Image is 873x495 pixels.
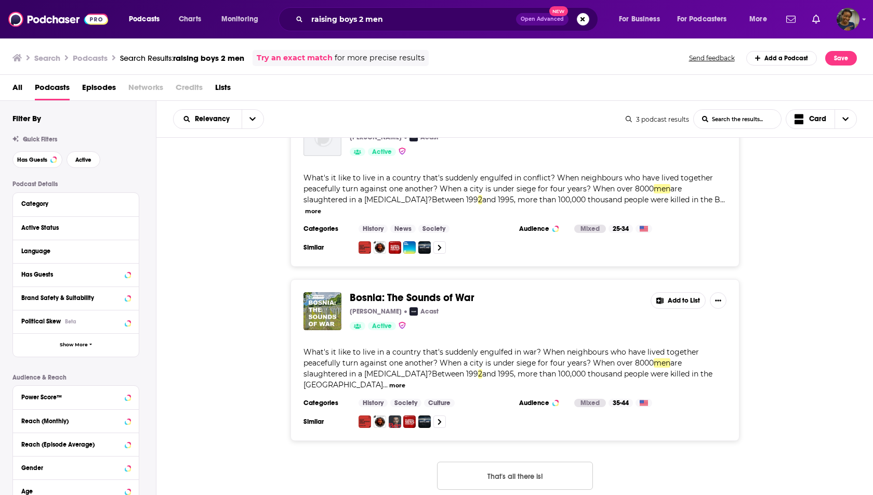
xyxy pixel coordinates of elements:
[359,399,388,407] a: History
[75,157,91,163] span: Active
[21,197,130,210] button: Category
[65,318,76,325] div: Beta
[129,12,160,27] span: Podcasts
[17,157,47,163] span: Has Guests
[307,11,516,28] input: Search podcasts, credits, & more...
[21,221,130,234] button: Active Status
[516,13,568,25] button: Open AdvancedNew
[179,12,201,27] span: Charts
[359,241,371,254] a: Stuff You Should Know
[374,415,386,428] img: The Joe Rogan Experience
[23,136,57,143] span: Quick Filters
[670,11,742,28] button: open menu
[403,241,416,254] img: The Daily
[686,54,738,62] button: Send feedback
[21,461,130,474] button: Gender
[609,225,633,233] div: 25-34
[677,12,727,27] span: For Podcasters
[176,79,203,100] span: Credits
[825,51,857,66] button: Save
[82,79,116,100] a: Episodes
[418,415,431,428] img: Dateline NBC
[303,243,350,252] h3: Similar
[221,12,258,27] span: Monitoring
[174,115,242,123] button: open menu
[303,369,712,389] span: and 1995, more than 100,000 thousand people were killed in the [GEOGRAPHIC_DATA]
[368,148,396,156] a: Active
[837,8,859,31] img: User Profile
[368,322,396,330] a: Active
[383,380,388,389] span: ...
[21,244,130,257] button: Language
[398,147,406,155] img: verified Badge
[478,369,482,379] span: 2
[403,415,416,428] img: Global News Podcast
[21,488,122,495] div: Age
[786,109,857,129] h2: Choose View
[257,52,333,64] a: Try an exact match
[746,51,817,66] a: Add a Podcast
[350,292,474,304] a: Bosnia: The Sounds of War
[359,225,388,233] a: History
[808,10,824,28] a: Show notifications dropdown
[21,268,130,281] button: Has Guests
[654,184,670,193] span: men
[478,195,482,204] span: 2
[128,79,163,100] span: Networks
[215,79,231,100] a: Lists
[350,291,474,304] span: Bosnia: The Sounds of War
[389,415,401,428] a: The Ben Shapiro Show
[837,8,859,31] button: Show profile menu
[782,10,800,28] a: Show notifications dropdown
[549,6,568,16] span: New
[12,113,41,123] h2: Filter By
[242,110,263,128] button: open menu
[710,292,726,309] button: Show More Button
[482,195,720,204] span: and 1995, more than 100,000 thousand people were killed in the B
[13,333,139,357] button: Show More
[21,437,130,450] button: Reach (Episode Average)
[34,53,60,63] h3: Search
[21,418,122,425] div: Reach (Monthly)
[374,241,386,254] img: The Joe Rogan Experience
[214,11,272,28] button: open menu
[35,79,70,100] span: Podcasts
[12,151,62,168] button: Has Guests
[120,53,244,63] a: Search Results:raising boys 2 men
[389,241,401,254] a: Global News Podcast
[418,225,449,233] a: Society
[21,315,130,328] button: Political SkewBeta
[8,9,108,29] img: Podchaser - Follow, Share and Rate Podcasts
[21,394,122,401] div: Power Score™
[519,225,566,233] h3: Audience
[837,8,859,31] span: Logged in as sabrinajohnson
[21,318,61,325] span: Political Skew
[303,292,341,330] a: Bosnia: The Sounds of War
[398,321,406,330] img: verified Badge
[420,307,439,316] p: Acast
[654,358,670,368] span: men
[173,53,244,63] span: raising boys 2 men
[12,79,22,100] a: All
[305,207,321,216] button: more
[21,291,130,304] button: Brand Safety & Suitability
[21,294,122,302] div: Brand Safety & Suitability
[303,225,350,233] h3: Categories
[612,11,673,28] button: open menu
[359,415,371,428] img: Stuff You Should Know
[437,462,593,490] button: Nothing here.
[749,12,767,27] span: More
[335,52,425,64] span: for more precise results
[626,115,689,123] div: 3 podcast results
[21,224,124,231] div: Active Status
[12,374,139,381] p: Audience & Reach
